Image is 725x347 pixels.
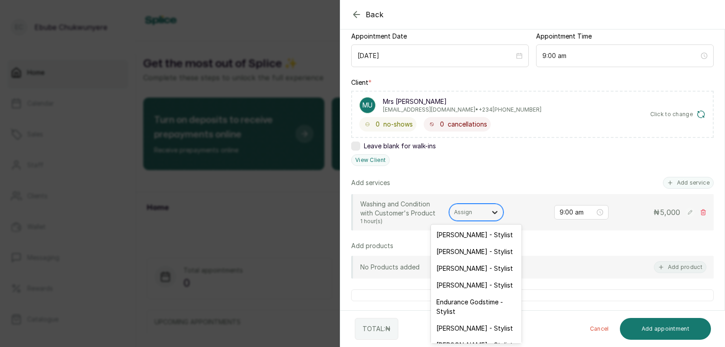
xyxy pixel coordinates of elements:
p: Add products [351,241,393,250]
span: 0 [376,120,380,129]
p: [EMAIL_ADDRESS][DOMAIN_NAME] • +234 [PHONE_NUMBER] [383,106,541,113]
p: ₦ [653,207,680,218]
div: [PERSON_NAME] - Stylist [431,277,522,293]
button: Add appointment [620,318,711,340]
span: Click to change [650,111,693,118]
span: no-shows [383,120,413,129]
span: 5,000 [660,208,680,217]
div: [PERSON_NAME] - Stylist [431,320,522,337]
p: MU [362,101,372,110]
button: Click to change [650,110,706,119]
input: Select date [358,51,514,61]
label: Appointment Time [536,32,592,41]
span: 0 [440,120,444,129]
span: cancellations [448,120,487,129]
span: Back [366,9,384,20]
p: No Products added [360,263,420,272]
p: Add services [351,178,390,187]
button: Add product [654,261,706,273]
p: 1 hour(s) [360,218,442,225]
p: TOTAL: ₦ [362,324,391,333]
div: [PERSON_NAME] - Stylist [431,226,522,243]
button: Add service [663,177,714,189]
span: Leave blank for walk-ins [364,142,436,151]
label: Client [351,78,372,87]
input: Select time [560,207,595,217]
div: [PERSON_NAME] - Stylist [431,260,522,277]
button: Cancel [583,318,616,340]
p: Washing and Condition with Customer's Product [360,200,442,218]
button: Back [351,9,384,20]
label: Appointment Date [351,32,407,41]
div: Endurance Godstime - Stylist [431,293,522,320]
div: [PERSON_NAME] - Stylist [431,243,522,260]
p: Mrs [PERSON_NAME] [383,97,541,106]
button: View Client [351,154,390,166]
input: Select time [542,51,699,61]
